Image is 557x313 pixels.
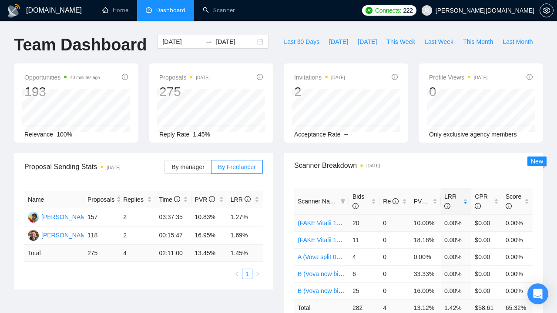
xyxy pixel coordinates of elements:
span: Only exclusive agency members [429,131,517,138]
td: 6 [349,265,379,282]
button: right [252,269,263,279]
td: 0.00% [441,231,471,248]
button: [DATE] [324,35,353,49]
div: 2 [294,83,345,100]
th: Proposals [84,191,120,208]
a: (FAKE Vitalii 14.08) Healthcare (NO Prompt 01.07) [298,220,435,226]
td: 0.00% [441,265,471,282]
span: [DATE] [358,37,377,47]
li: Previous Page [232,269,242,279]
td: 0.00% [410,248,441,265]
a: VS[PERSON_NAME] [28,213,91,220]
span: Acceptance Rate [294,131,341,138]
span: info-circle [122,74,128,80]
td: 1.69% [227,226,263,245]
button: setting [540,3,554,17]
span: New [531,158,543,165]
span: 100% [57,131,72,138]
span: Connects: [375,6,401,15]
td: 33.33% [410,265,441,282]
td: 4 [120,245,155,262]
div: [PERSON_NAME] [41,212,91,222]
td: 2 [120,226,155,245]
td: 118 [84,226,120,245]
span: filter [340,199,346,204]
span: dashboard [146,7,152,13]
span: LRR [444,193,456,210]
span: info-circle [257,74,263,80]
span: By Freelancer [218,163,256,170]
td: 18.18% [410,231,441,248]
td: $0.00 [471,231,502,248]
td: 20 [349,214,379,231]
td: 1.27% [227,208,263,226]
td: 0.00% [502,248,533,265]
span: Score [506,193,522,210]
a: 1 [242,269,252,279]
td: 25 [349,282,379,299]
span: Relevance [24,131,53,138]
span: By manager [171,163,204,170]
h1: Team Dashboard [14,35,147,55]
td: 03:37:35 [155,208,191,226]
a: VS[PERSON_NAME] [28,231,91,238]
td: 0.00% [502,231,533,248]
td: 0.00% [441,248,471,265]
span: Opportunities [24,72,100,83]
div: [PERSON_NAME] [41,230,91,240]
span: Last Month [503,37,533,47]
span: Dashboard [156,7,185,14]
div: 0 [429,83,487,100]
span: info-circle [475,203,481,209]
span: info-circle [392,74,398,80]
a: searchScanner [203,7,235,14]
button: Last Week [420,35,458,49]
div: Open Intercom Messenger [527,283,548,304]
td: 16.95% [191,226,227,245]
span: info-circle [527,74,533,80]
td: $0.00 [471,214,502,231]
button: Last Month [498,35,537,49]
span: info-circle [245,196,251,202]
td: $0.00 [471,265,502,282]
time: [DATE] [107,165,120,170]
td: 10.00% [410,214,441,231]
button: This Week [382,35,420,49]
td: 0 [379,214,410,231]
span: Bids [352,193,364,210]
td: 2 [120,208,155,226]
span: PVR [414,198,434,205]
td: $0.00 [471,248,502,265]
input: Start date [162,37,202,47]
div: 193 [24,83,100,100]
span: right [255,271,260,276]
td: 00:15:47 [155,226,191,245]
span: PVR [195,196,215,203]
span: 1.45% [193,131,210,138]
a: (FAKE Vitalii 14.08) AI Python (NO Prompt 01.07) [298,236,431,243]
span: This Week [386,37,415,47]
span: This Month [463,37,493,47]
span: setting [540,7,553,14]
span: [DATE] [329,37,348,47]
input: End date [216,37,255,47]
td: 0 [379,282,410,299]
span: -- [344,131,348,138]
time: [DATE] [474,75,487,80]
span: Proposal Sending Stats [24,161,164,172]
span: Proposals [87,195,114,204]
td: 16.00% [410,282,441,299]
td: Total [24,245,84,262]
button: [DATE] [353,35,382,49]
span: Time [159,196,180,203]
span: Profile Views [429,72,487,83]
td: 11 [349,231,379,248]
td: 1.45 % [227,245,263,262]
td: 0 [379,248,410,265]
td: 4 [349,248,379,265]
span: Reply Rate [159,131,189,138]
a: B (Vova new big prompt 02.09) AI Python [298,270,409,277]
td: 0.00% [502,265,533,282]
td: $0.00 [471,282,502,299]
td: 0 [379,265,410,282]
